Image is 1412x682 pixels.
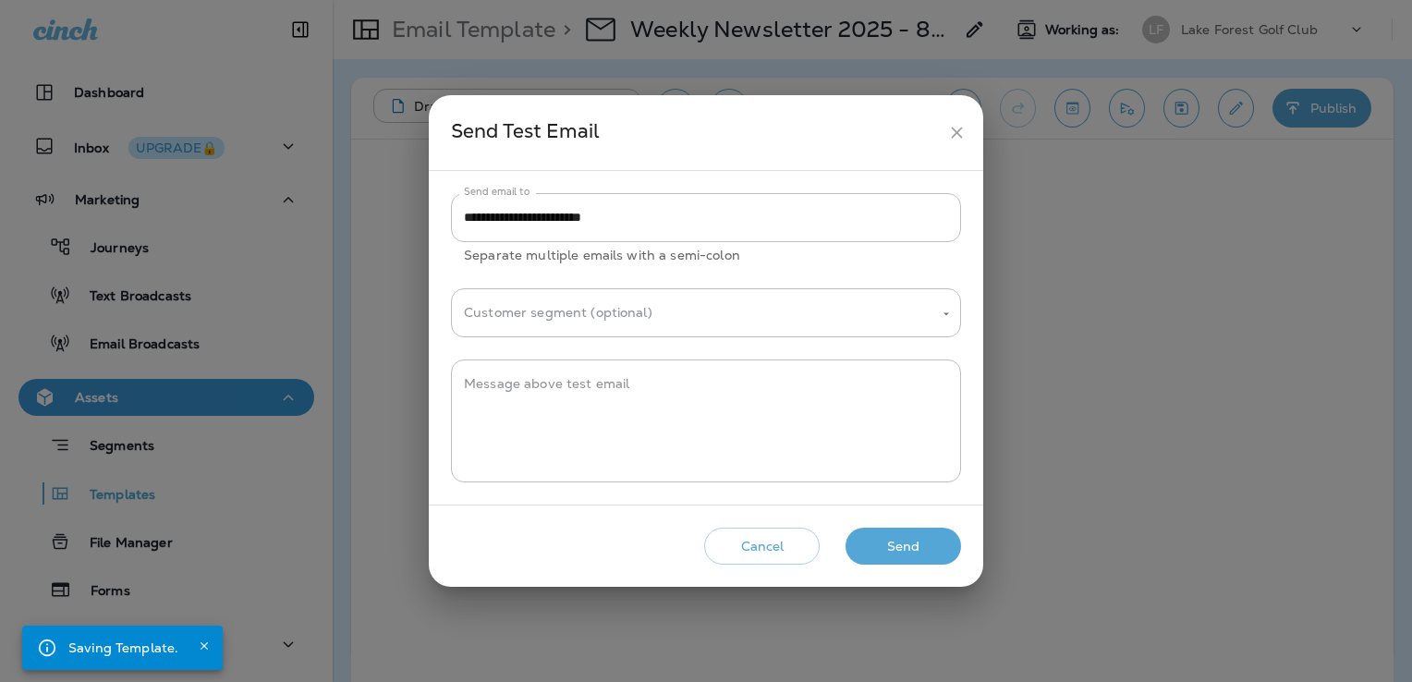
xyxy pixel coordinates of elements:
[938,306,955,323] button: Open
[451,116,940,150] div: Send Test Email
[464,185,529,199] label: Send email to
[68,631,178,664] div: Saving Template.
[704,528,820,566] button: Cancel
[940,116,974,150] button: close
[193,635,215,657] button: Close
[464,245,948,266] p: Separate multiple emails with a semi-colon
[846,528,961,566] button: Send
